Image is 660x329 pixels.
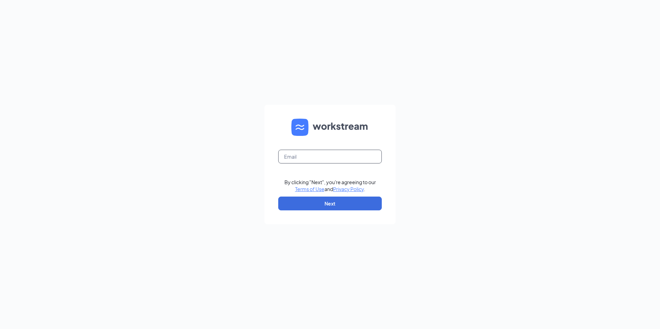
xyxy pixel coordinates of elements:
button: Next [278,197,382,210]
a: Privacy Policy [333,186,364,192]
img: WS logo and Workstream text [291,119,369,136]
div: By clicking "Next", you're agreeing to our and . [284,179,376,192]
a: Terms of Use [295,186,324,192]
input: Email [278,150,382,163]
